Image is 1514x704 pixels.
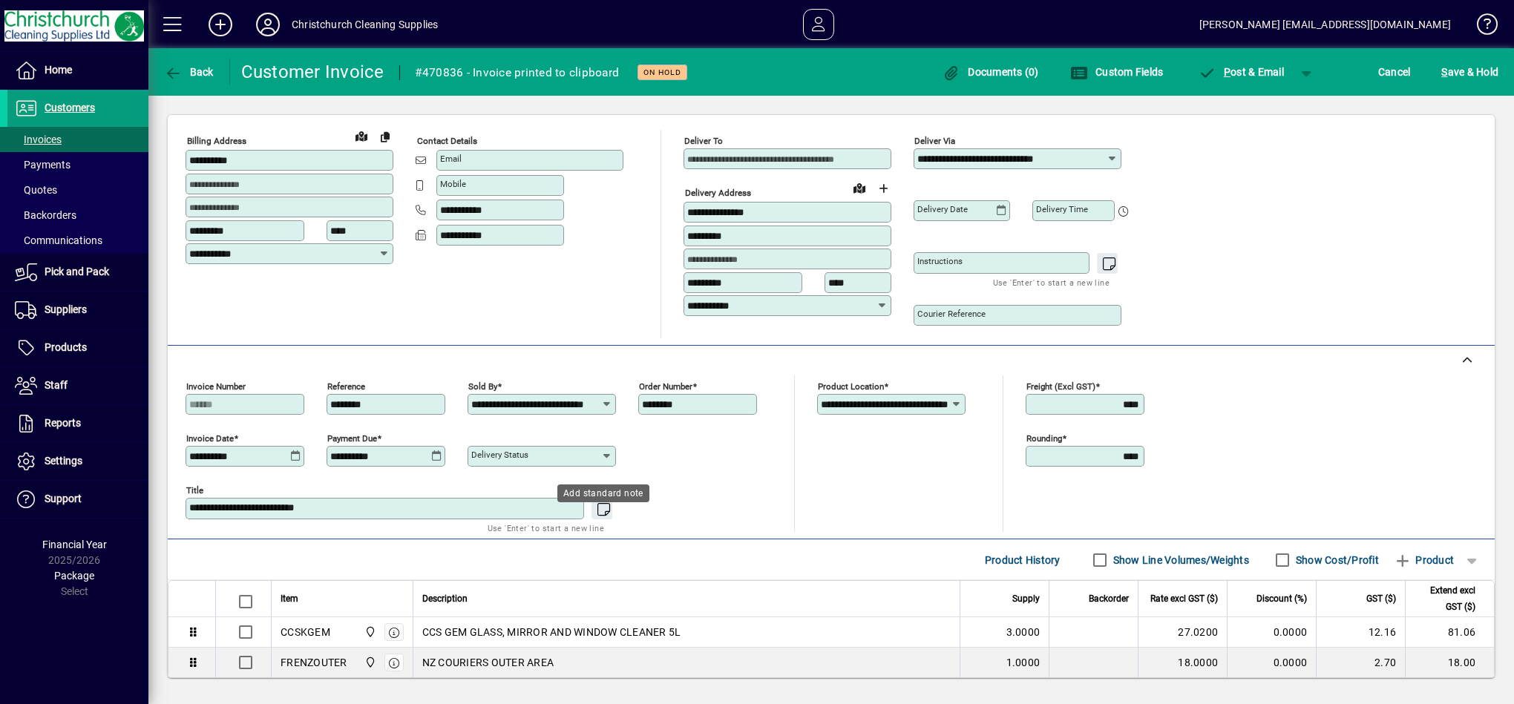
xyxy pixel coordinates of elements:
mat-label: Deliver To [684,136,723,146]
span: CCS GEM GLASS, MIRROR AND WINDOW CLEANER 5L [422,625,681,639]
span: Product History [985,548,1061,572]
mat-label: Payment due [327,433,377,444]
span: Products [45,341,87,353]
span: S [1441,66,1447,78]
span: Home [45,64,72,76]
span: NZ COURIERS OUTER AREA [422,655,554,670]
a: Invoices [7,127,148,152]
span: ost & Email [1198,66,1284,78]
span: Christchurch Cleaning Supplies Ltd [361,654,378,671]
span: Invoices [15,134,62,145]
div: [PERSON_NAME] [EMAIL_ADDRESS][DOMAIN_NAME] [1199,13,1451,36]
span: ave & Hold [1441,60,1498,84]
mat-label: Deliver via [914,136,955,146]
span: On hold [643,68,681,77]
app-page-header-button: Back [148,59,230,85]
mat-label: Delivery status [471,450,528,460]
a: Reports [7,405,148,442]
span: Staff [45,379,68,391]
div: 18.0000 [1147,655,1218,670]
a: Backorders [7,203,148,228]
div: #470836 - Invoice printed to clipboard [415,61,620,85]
span: Extend excl GST ($) [1415,582,1475,615]
button: Choose address [871,177,895,200]
div: Customer Invoice [241,60,384,84]
button: Product [1386,547,1461,573]
mat-label: Order number [639,381,692,392]
mat-label: Delivery time [1036,204,1088,214]
button: Save & Hold [1438,59,1502,85]
mat-label: Invoice date [186,433,234,444]
span: Christchurch Cleaning Supplies Ltd [361,624,378,640]
a: Staff [7,367,148,404]
div: Christchurch Cleaning Supplies [292,13,438,36]
span: Documents (0) [943,66,1039,78]
button: Profile [244,11,292,38]
mat-label: Email [440,154,462,164]
span: Custom Fields [1070,66,1164,78]
label: Show Line Volumes/Weights [1110,553,1249,568]
td: 2.70 [1316,648,1405,677]
span: Suppliers [45,303,87,315]
button: Custom Fields [1066,59,1167,85]
td: 0.0000 [1227,617,1316,648]
button: Back [160,59,217,85]
mat-label: Sold by [468,381,497,392]
a: Products [7,329,148,366]
span: Reports [45,417,81,429]
span: Backorder [1089,590,1129,607]
a: Settings [7,443,148,480]
span: 3.0000 [1006,625,1041,639]
mat-label: Product location [818,381,884,392]
span: Back [164,66,214,78]
mat-label: Reference [327,381,365,392]
mat-label: Invoice number [186,381,246,392]
a: Quotes [7,177,148,203]
div: 27.0200 [1147,625,1218,639]
a: Payments [7,152,148,177]
span: Rate excl GST ($) [1150,590,1218,607]
mat-hint: Use 'Enter' to start a new line [488,519,604,536]
span: Support [45,493,82,504]
div: FRENZOUTER [281,655,347,670]
a: View on map [848,176,871,200]
a: Communications [7,228,148,253]
button: Post & Email [1190,59,1291,85]
div: CCSKGEM [281,625,330,639]
mat-label: Instructions [917,256,963,266]
span: Communications [15,234,102,246]
mat-hint: Use 'Enter' to start a new line [993,274,1110,291]
td: 81.06 [1405,617,1494,648]
a: View on map [350,124,373,148]
mat-label: Title [186,485,203,496]
a: Home [7,52,148,89]
span: Settings [45,455,82,467]
span: Payments [15,159,71,171]
span: Package [54,570,94,582]
a: Support [7,481,148,518]
mat-label: Mobile [440,179,466,189]
button: Product History [979,547,1066,573]
span: Cancel [1378,60,1411,84]
span: Pick and Pack [45,266,109,277]
mat-label: Delivery date [917,204,968,214]
td: 18.00 [1405,648,1494,677]
span: Backorders [15,209,76,221]
mat-label: Freight (excl GST) [1026,381,1095,392]
button: Copy to Delivery address [373,125,397,148]
a: Pick and Pack [7,254,148,291]
button: Documents (0) [939,59,1043,85]
span: Item [281,590,298,607]
span: Description [422,590,468,607]
span: Customers [45,102,95,114]
td: 12.16 [1316,617,1405,648]
mat-label: Courier Reference [917,309,986,319]
span: Supply [1012,590,1040,607]
button: Cancel [1374,59,1415,85]
div: Add standard note [557,484,649,502]
a: Knowledge Base [1466,3,1495,51]
span: Discount (%) [1256,590,1307,607]
td: 0.0000 [1227,648,1316,677]
label: Show Cost/Profit [1293,553,1379,568]
button: Add [197,11,244,38]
